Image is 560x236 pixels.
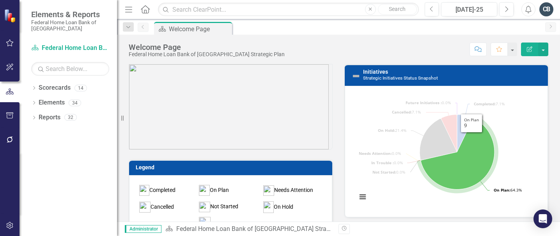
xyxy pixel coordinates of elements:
[129,51,285,57] div: Federal Home Loan Bank of [GEOGRAPHIC_DATA] Strategic Plan
[494,187,522,193] text: 64.3%
[389,6,406,12] span: Search
[197,215,261,234] td: Future Initiatives
[261,181,324,199] td: Needs Attention
[406,100,451,105] text: 0.0%
[357,192,368,202] button: View chart menu, Chart
[359,151,401,156] text: 0.0%
[31,10,109,19] span: Elements & Reports
[353,92,540,209] div: Chart. Highcharts interactive chart.
[158,3,418,16] input: Search ClearPoint...
[420,119,457,160] path: On Hold, 3.
[165,225,333,234] div: »
[129,43,285,51] div: Welcome Page
[31,19,109,32] small: Federal Home Loan Bank of [GEOGRAPHIC_DATA]
[441,114,457,152] path: Cancelled, 1.
[351,71,361,81] img: Not Defined
[406,100,442,105] tspan: Future Initiatives :
[176,225,354,232] a: Federal Home Loan Bank of [GEOGRAPHIC_DATA] Strategic Plan
[474,101,505,106] text: 7.1%
[199,202,210,212] img: mceclip4.png
[457,114,473,152] path: Completed, 1.
[137,215,197,234] td: In Trouble
[353,92,537,209] svg: Interactive chart
[263,201,274,213] img: mceclip5.png
[539,2,553,16] button: CB
[199,217,211,232] img: mceclip0%20v6.png
[197,199,261,215] td: Not Started
[139,185,149,196] img: mceclip0%20v5.png
[372,169,405,175] text: 0.0%
[137,199,197,215] td: Cancelled
[372,169,396,175] tspan: Not Started:
[378,128,395,133] tspan: On Hold:
[136,165,328,170] h3: Legend
[421,119,494,189] path: On Plan, 9.
[363,75,438,81] small: Strategic Initiatives Status Snapshot
[371,160,394,165] tspan: In Trouble :
[363,69,388,75] a: Initiatives
[139,202,151,213] img: mceclip3.png
[392,109,421,115] text: 7.1%
[494,187,510,193] tspan: On Plan:
[199,185,210,196] img: mceclip1%20v3.png
[441,2,497,16] button: [DATE]-25
[392,109,412,115] tspan: Cancelled:
[263,185,274,196] img: mceclip2%20v3.png
[137,181,197,199] td: Completed
[371,160,403,165] text: 0.0%
[31,62,109,76] input: Search Below...
[64,114,77,121] div: 32
[125,225,161,233] span: Administrator
[474,101,496,106] tspan: Completed:
[39,83,71,92] a: Scorecards
[39,113,60,122] a: Reports
[359,151,392,156] tspan: Needs Attention:
[169,24,230,34] div: Welcome Page
[261,199,324,215] td: On Hold
[444,5,494,14] div: [DATE]-25
[74,85,87,91] div: 14
[69,99,81,106] div: 34
[4,9,18,23] img: ClearPoint Strategy
[39,98,65,107] a: Elements
[197,181,261,199] td: On Plan
[31,44,109,53] a: Federal Home Loan Bank of [GEOGRAPHIC_DATA] Strategic Plan
[378,128,406,133] text: 21.4%
[378,4,417,15] button: Search
[533,209,552,228] div: Open Intercom Messenger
